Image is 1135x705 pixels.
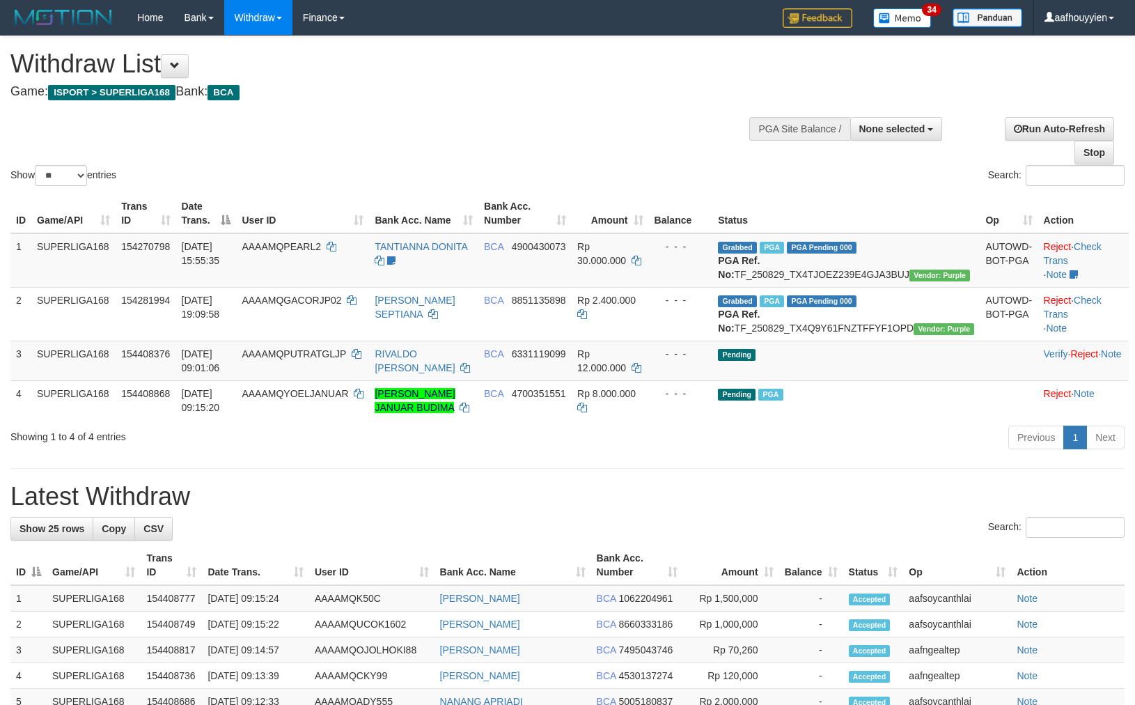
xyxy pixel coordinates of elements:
[1101,348,1122,359] a: Note
[10,663,47,689] td: 4
[31,380,116,420] td: SUPERLIGA168
[712,233,980,288] td: TF_250829_TX4TJOEZ239E4GJA3BUJ
[484,348,503,359] span: BCA
[47,585,141,612] td: SUPERLIGA168
[484,241,503,252] span: BCA
[10,380,31,420] td: 4
[758,389,783,401] span: Marked by aafsoycanthlai
[683,663,778,689] td: Rp 120,000
[597,593,616,604] span: BCA
[478,194,572,233] th: Bank Acc. Number: activate to sort column ascending
[512,241,566,252] span: Copy 4900430073 to clipboard
[10,424,462,444] div: Showing 1 to 4 of 4 entries
[31,341,116,380] td: SUPERLIGA168
[242,348,346,359] span: AAAAMQPUTRATGLJP
[242,241,321,252] span: AAAAMQPEARL2
[1038,233,1129,288] td: · ·
[440,593,520,604] a: [PERSON_NAME]
[309,612,435,637] td: AAAAMQUCOK1602
[309,637,435,663] td: AAAAMQOJOLHOKI88
[903,545,1011,585] th: Op: activate to sort column ascending
[1038,287,1129,341] td: · ·
[619,619,673,630] span: Copy 8660333186 to clipboard
[375,241,467,252] a: TANTIANNA DONITA
[375,388,455,413] a: [PERSON_NAME] JANUAR BUDIMA
[10,7,116,28] img: MOTION_logo.png
[47,637,141,663] td: SUPERLIGA168
[1026,517,1125,538] input: Search:
[903,612,1011,637] td: aafsoycanthlai
[141,663,202,689] td: 154408736
[1086,426,1125,449] a: Next
[93,517,135,541] a: Copy
[655,293,707,307] div: - - -
[980,194,1038,233] th: Op: activate to sort column ascending
[577,388,636,399] span: Rp 8.000.000
[914,323,974,335] span: Vendor URL: https://trx4.1velocity.biz
[1044,388,1072,399] a: Reject
[903,663,1011,689] td: aafngealtep
[1063,426,1087,449] a: 1
[1044,348,1068,359] a: Verify
[208,85,239,100] span: BCA
[10,545,47,585] th: ID: activate to sort column descending
[512,348,566,359] span: Copy 6331119099 to clipboard
[760,295,784,307] span: Marked by aafnonsreyleab
[859,123,925,134] span: None selected
[577,295,636,306] span: Rp 2.400.000
[849,594,891,605] span: Accepted
[619,670,673,681] span: Copy 4530137274 to clipboard
[202,637,309,663] td: [DATE] 09:14:57
[779,637,843,663] td: -
[47,545,141,585] th: Game/API: activate to sort column ascending
[512,388,566,399] span: Copy 4700351551 to clipboard
[47,663,141,689] td: SUPERLIGA168
[435,545,591,585] th: Bank Acc. Name: activate to sort column ascending
[749,117,850,141] div: PGA Site Balance /
[309,545,435,585] th: User ID: activate to sort column ascending
[779,663,843,689] td: -
[121,348,170,359] span: 154408376
[718,309,760,334] b: PGA Ref. No:
[619,593,673,604] span: Copy 1062204961 to clipboard
[202,585,309,612] td: [DATE] 09:15:24
[31,194,116,233] th: Game/API: activate to sort column ascending
[849,671,891,683] span: Accepted
[779,585,843,612] td: -
[849,619,891,631] span: Accepted
[712,194,980,233] th: Status
[1008,426,1064,449] a: Previous
[1017,593,1038,604] a: Note
[134,517,173,541] a: CSV
[903,585,1011,612] td: aafsoycanthlai
[909,270,970,281] span: Vendor URL: https://trx4.1velocity.biz
[10,165,116,186] label: Show entries
[873,8,932,28] img: Button%20Memo.svg
[1070,348,1098,359] a: Reject
[783,8,852,28] img: Feedback.jpg
[1026,165,1125,186] input: Search:
[1005,117,1114,141] a: Run Auto-Refresh
[48,85,175,100] span: ISPORT > SUPERLIGA168
[202,612,309,637] td: [DATE] 09:15:22
[309,585,435,612] td: AAAAMQK50C
[1038,380,1129,420] td: ·
[121,388,170,399] span: 154408868
[10,194,31,233] th: ID
[712,287,980,341] td: TF_250829_TX4Q9Y61FNZTFFYF1OPD
[655,347,707,361] div: - - -
[19,523,84,534] span: Show 25 rows
[988,517,1125,538] label: Search:
[10,85,743,99] h4: Game: Bank:
[597,670,616,681] span: BCA
[779,545,843,585] th: Balance: activate to sort column ascending
[10,287,31,341] td: 2
[1011,545,1125,585] th: Action
[597,619,616,630] span: BCA
[484,295,503,306] span: BCA
[718,255,760,280] b: PGA Ref. No:
[440,670,520,681] a: [PERSON_NAME]
[843,545,904,585] th: Status: activate to sort column ascending
[683,612,778,637] td: Rp 1,000,000
[141,637,202,663] td: 154408817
